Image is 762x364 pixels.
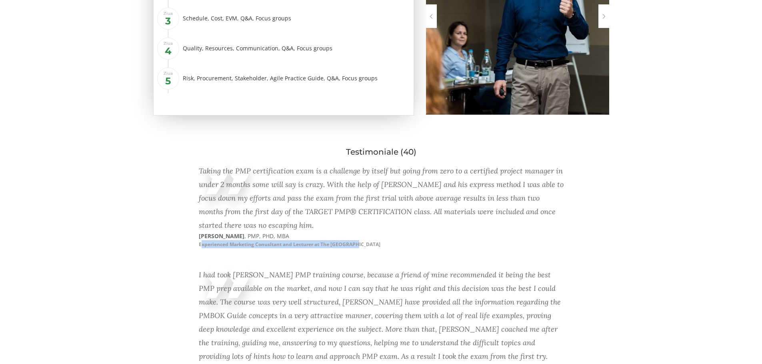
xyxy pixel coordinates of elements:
div: Schedule, Cost, EVM, Q&A, Focus groups [183,11,408,25]
b: 5 [165,75,171,87]
div: Quality, Resources, Communication, Q&A, Focus groups [183,41,408,55]
div: Risk, Procurement, Stakeholder, Agile Practice Guide, Q&A, Focus groups [183,71,408,85]
b: 4 [165,45,172,57]
b: 3 [165,15,171,27]
span: Ziua [157,68,179,90]
span: Ziua [157,38,179,60]
span: Ziua [157,8,179,30]
small: Experienced Marketing Conusltant and Lecturer at The [GEOGRAPHIC_DATA] [199,241,380,248]
p: [PERSON_NAME] [199,232,381,248]
span: , PMP, PhD, MBA [244,232,289,240]
h3: Testimoniale (40) [153,147,609,156]
div: Taking the PMP certification exam is a challenge by itself but going from zero to a certified pro... [199,164,564,232]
